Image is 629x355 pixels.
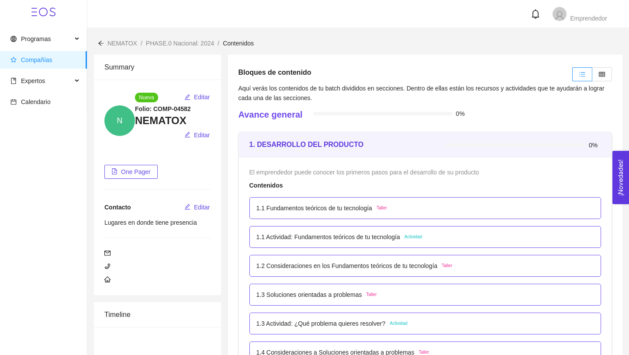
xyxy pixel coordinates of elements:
strong: Contenidos [249,182,283,189]
span: table [599,71,605,77]
p: 1.1 Actividad: Fundamentos teóricos de tu tecnología [256,232,400,242]
span: phone [104,263,111,269]
span: NEMATOX [107,40,137,47]
span: Taller [366,291,377,298]
div: Timeline [104,302,211,327]
span: Editar [194,130,210,140]
h3: NEMATOX [135,114,211,128]
p: 1.3 Actividad: ¿Qué problema quieres resolver? [256,319,386,328]
button: editEditar [184,90,211,104]
span: Editar [194,202,210,212]
span: N [117,105,123,136]
span: Actividad [390,320,408,327]
span: 0% [589,142,601,148]
span: Calendario [21,98,51,105]
button: file-pdfOne Pager [104,165,158,179]
span: edit [184,204,190,211]
span: Contenidos [223,40,254,47]
span: bell [531,9,540,19]
div: Summary [104,55,211,80]
h5: Bloques de contenido [238,67,311,78]
span: book [10,78,17,84]
span: user [554,10,565,21]
span: calendar [10,99,17,105]
span: home [104,276,111,282]
span: Taller [442,262,452,269]
strong: Folio: COMP-04582 [135,105,191,112]
span: Emprendedor [570,15,607,22]
span: Actividad [404,233,422,240]
span: star [10,57,17,63]
span: Taller [377,205,387,212]
span: Aquí verás los contenidos de tu batch divididos en secciones. Dentro de ellas están los recursos ... [238,85,605,101]
span: PHASE.0 Nacional: 2024 [146,40,214,47]
span: Contacto [104,204,131,211]
button: editEditar [184,128,211,142]
span: Editar [194,92,210,102]
span: Expertos [21,77,45,84]
span: Lugares en donde tiene presencia [104,219,197,226]
strong: 1. DESARROLLO DEL PRODUCTO [249,141,364,148]
span: One Pager [121,167,151,177]
span: 0% [456,111,468,117]
span: Nueva [135,93,158,102]
h4: Avance general [238,108,303,121]
p: 1.1 Fundamentos teóricos de tu tecnología [256,203,372,213]
span: unordered-list [579,71,585,77]
p: 1.3 Soluciones orientadas a problemas [256,290,362,299]
button: editEditar [184,200,211,214]
span: global [10,36,17,42]
span: edit [184,132,190,139]
span: file-pdf [111,168,118,175]
span: edit [184,94,190,101]
span: / [141,40,142,47]
span: El emprendedor puede conocer los primeros pasos para el desarrollo de su producto [249,169,479,176]
p: 1.2 Consideraciones en los Fundamentos teóricos de tu tecnología [256,261,438,271]
span: Programas [21,35,51,42]
span: arrow-left [98,40,104,46]
span: mail [104,250,111,256]
span: / [218,40,219,47]
span: Compañías [21,56,52,63]
button: Open Feedback Widget [612,151,629,204]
